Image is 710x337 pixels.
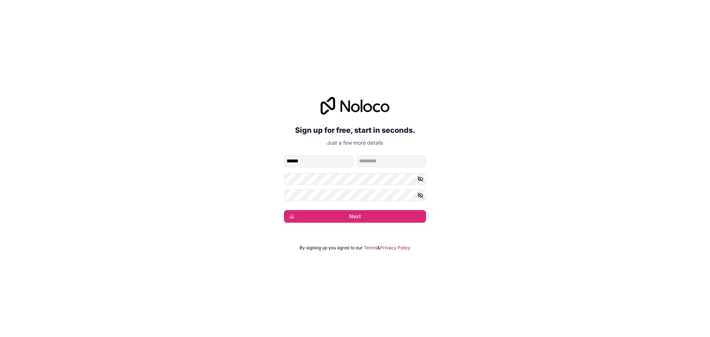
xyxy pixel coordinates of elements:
span: By signing up you agree to our [300,245,363,251]
input: family-name [356,155,426,167]
span: & [377,245,380,251]
h2: Sign up for free, start in seconds. [284,124,426,137]
button: Next [284,210,426,223]
a: Terms [364,245,377,251]
input: Confirm password [284,189,426,201]
p: Just a few more details [284,139,426,146]
a: Privacy Policy [380,245,410,251]
input: Password [284,173,426,185]
input: given-name [284,155,354,167]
